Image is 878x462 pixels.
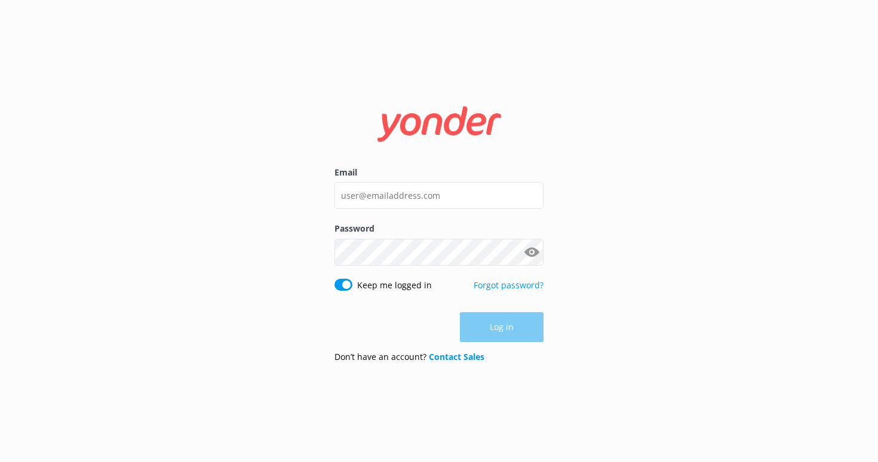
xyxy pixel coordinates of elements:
a: Forgot password? [474,279,544,291]
button: Show password [520,240,544,264]
label: Password [334,222,544,235]
label: Keep me logged in [357,279,432,292]
label: Email [334,166,544,179]
input: user@emailaddress.com [334,182,544,209]
a: Contact Sales [429,351,484,362]
p: Don’t have an account? [334,350,484,364]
